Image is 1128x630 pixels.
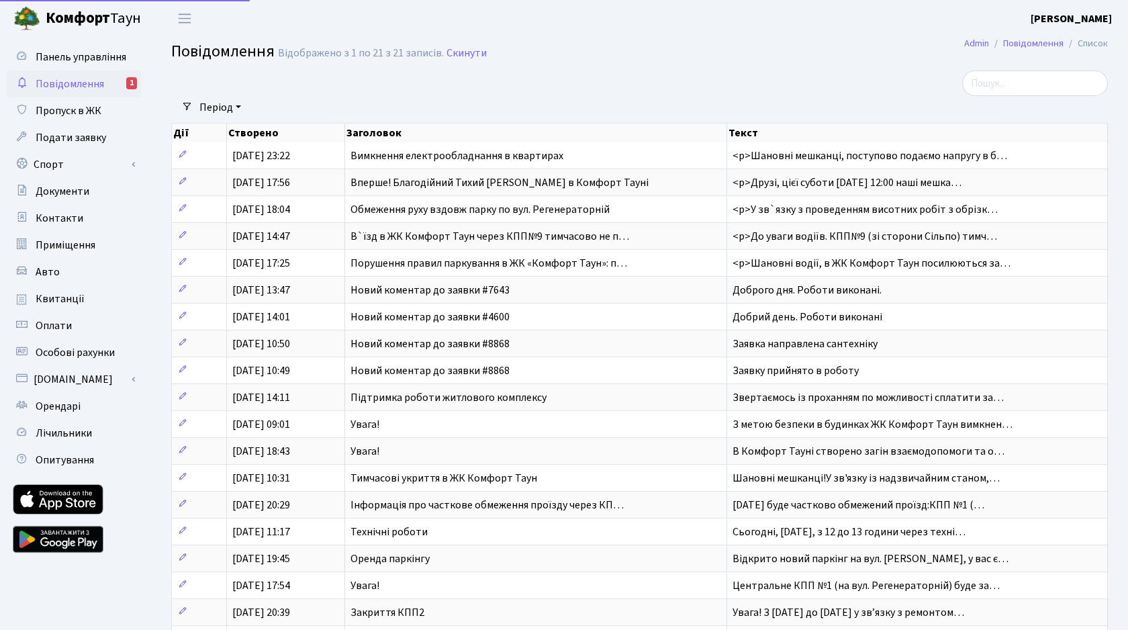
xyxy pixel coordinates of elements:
span: Новий коментар до заявки #7643 [350,283,510,298]
span: Відкрито новий паркінг на вул. [PERSON_NAME], у вас є… [733,551,1008,566]
span: Заявка направлена сантехніку [733,336,878,351]
span: Тимчасові укриття в ЖК Комфорт Таун [350,471,537,486]
span: Повідомлення [171,40,275,63]
a: Період [194,96,246,119]
a: Пропуск в ЖК [7,97,141,124]
a: Особові рахунки [7,339,141,366]
span: [DATE] 09:01 [232,417,290,432]
span: Таун [46,7,141,30]
span: Обмеження руху вздовж парку по вул. Регенераторній [350,202,610,217]
span: Оренда паркінгу [350,551,430,566]
span: [DATE] 13:47 [232,283,290,298]
span: [DATE] 10:49 [232,363,290,378]
span: Увага! [350,444,379,459]
span: Звертаємось із проханням по можливості сплатити за… [733,390,1004,405]
span: [DATE] 17:25 [232,256,290,271]
span: Подати заявку [36,130,106,145]
span: [DATE] буде частково обмежений проїзд:КПП №1 (… [733,498,984,512]
span: Пропуск в ЖК [36,103,101,118]
a: [PERSON_NAME] [1031,11,1112,27]
span: Контакти [36,211,83,226]
span: [DATE] 14:47 [232,229,290,244]
span: Документи [36,184,89,199]
span: З метою безпеки в будинках ЖК Комфорт Таун вимкнен… [733,417,1013,432]
a: Авто [7,259,141,285]
input: Пошук... [962,71,1108,96]
span: Увага! З [DATE] до [DATE] у зв’язку з ремонтом… [733,605,964,620]
a: Admin [964,36,989,50]
li: Список [1064,36,1108,51]
span: Увага! [350,417,379,432]
span: Центральне КПП №1 (на вул. Регенераторній) буде за… [733,578,1000,593]
b: Комфорт [46,7,110,29]
span: Особові рахунки [36,345,115,360]
span: Вимкнення електрообладнання в квартирах [350,148,563,163]
span: <p>Друзі, цієї суботи [DATE] 12:00 наші мешка… [733,175,961,190]
nav: breadcrumb [944,30,1128,58]
span: Приміщення [36,238,95,253]
span: [DATE] 10:31 [232,471,290,486]
span: Вперше! Благодійний Тихий [PERSON_NAME] в Комфорт Тауні [350,175,649,190]
span: <p>Шановні водії, в ЖК Комфорт Таун посилюються за… [733,256,1010,271]
a: [DOMAIN_NAME] [7,366,141,393]
span: Орендарі [36,399,81,414]
span: Оплати [36,318,72,333]
span: Авто [36,265,60,279]
a: Повідомлення1 [7,71,141,97]
th: Текст [727,124,1108,142]
span: Повідомлення [36,77,104,91]
span: <p>Шановні мешканці, поступово подаємо напругу в б… [733,148,1007,163]
span: [DATE] 19:45 [232,551,290,566]
span: [DATE] 18:43 [232,444,290,459]
a: Оплати [7,312,141,339]
span: Інформація про часткове обмеження проїзду через КП… [350,498,624,512]
span: Панель управління [36,50,126,64]
span: В Комфорт Тауні створено загін взаємодопомоги та о… [733,444,1004,459]
a: Приміщення [7,232,141,259]
a: Лічильники [7,420,141,447]
span: Технічні роботи [350,525,428,539]
span: Закриття КПП2 [350,605,424,620]
th: Створено [227,124,345,142]
span: Шановні мешканці!У зв'язку із надзвичайним станом,… [733,471,1000,486]
span: Увага! [350,578,379,593]
a: Скинути [446,47,487,60]
span: [DATE] 14:11 [232,390,290,405]
a: Контакти [7,205,141,232]
button: Переключити навігацію [168,7,201,30]
div: Відображено з 1 по 21 з 21 записів. [278,47,444,60]
span: В`їзд в ЖК Комфорт Таун через КПП№9 тимчасово не п… [350,229,629,244]
span: [DATE] 20:39 [232,605,290,620]
span: [DATE] 18:04 [232,202,290,217]
span: [DATE] 14:01 [232,310,290,324]
span: [DATE] 20:29 [232,498,290,512]
span: Порушення правил паркування в ЖК «Комфорт Таун»: п… [350,256,627,271]
a: Повідомлення [1003,36,1064,50]
span: Доброго дня. Роботи виконані. [733,283,882,298]
a: Документи [7,178,141,205]
span: Опитування [36,453,94,467]
th: Заголовок [345,124,726,142]
span: [DATE] 11:17 [232,525,290,539]
span: Підтримка роботи житлового комплексу [350,390,547,405]
b: [PERSON_NAME] [1031,11,1112,26]
span: Лічильники [36,426,92,441]
span: Новий коментар до заявки #8868 [350,363,510,378]
a: Спорт [7,151,141,178]
span: Сьогодні, [DATE], з 12 до 13 години через техні… [733,525,966,539]
span: <p>У зв`язку з проведенням висотних робіт з обрізк… [733,202,998,217]
img: logo.png [13,5,40,32]
a: Подати заявку [7,124,141,151]
a: Квитанції [7,285,141,312]
span: Новий коментар до заявки #4600 [350,310,510,324]
span: <p>До уваги водіїв. КПП№9 (зі сторони Сільпо) тимч… [733,229,997,244]
a: Панель управління [7,44,141,71]
span: Квитанції [36,291,85,306]
span: [DATE] 17:54 [232,578,290,593]
span: Новий коментар до заявки #8868 [350,336,510,351]
span: Добрий день. Роботи виконані [733,310,882,324]
span: [DATE] 17:56 [232,175,290,190]
th: Дії [172,124,227,142]
span: Заявку прийнято в роботу [733,363,859,378]
span: [DATE] 10:50 [232,336,290,351]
